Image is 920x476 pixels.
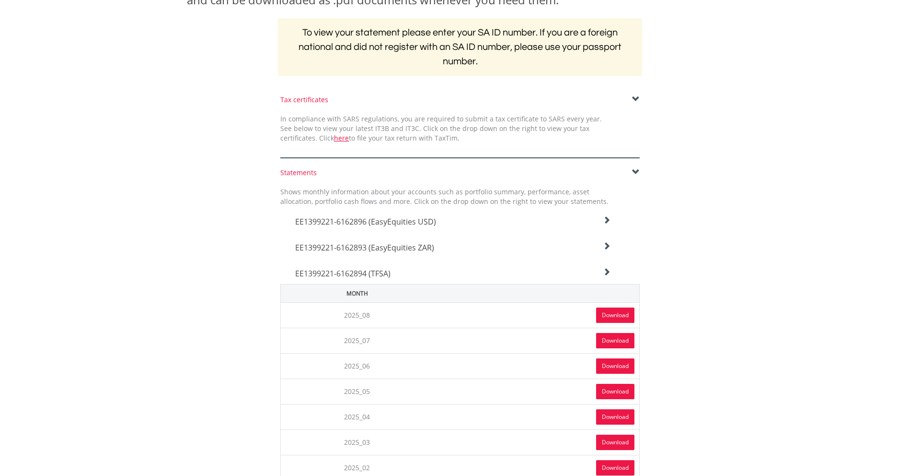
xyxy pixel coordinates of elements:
td: 2025_03 [281,429,434,455]
a: Download [596,333,634,348]
div: Shows monthly information about your accounts such as portfolio summary, performance, asset alloc... [273,187,616,206]
span: EE1399221-6162893 (EasyEquities ZAR) [295,242,434,253]
th: Month [281,284,434,302]
td: 2025_04 [281,404,434,429]
td: 2025_06 [281,353,434,379]
h2: To view your statement please enter your SA ID number. If you are a foreign national and did not ... [278,18,642,76]
a: here [334,133,349,143]
div: Statements [280,168,640,178]
span: Click to file your tax return with TaxTim. [319,133,460,143]
td: 2025_07 [281,328,434,353]
td: 2025_05 [281,379,434,404]
span: In compliance with SARS regulations, you are required to submit a tax certificate to SARS every y... [280,114,602,143]
a: Download [596,384,634,399]
td: 2025_08 [281,302,434,328]
a: Download [596,435,634,450]
a: Download [596,409,634,425]
a: Download [596,358,634,374]
a: Download [596,460,634,476]
span: EE1399221-6162894 (TFSA) [295,268,391,279]
a: Download [596,308,634,323]
div: Tax certificates [280,95,640,105]
span: EE1399221-6162896 (EasyEquities USD) [295,216,436,227]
